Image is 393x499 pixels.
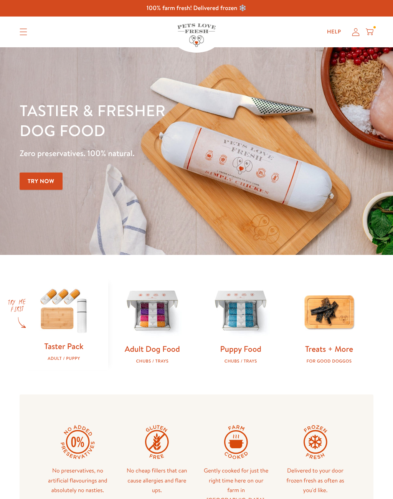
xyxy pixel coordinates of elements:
[125,343,180,354] a: Adult Dog Food
[13,22,33,42] summary: Translation missing: en.sections.header.menu
[44,341,83,352] a: Taster Pack
[177,23,216,47] img: Pets Love Fresh
[282,466,348,495] p: Delivered to your door frozen fresh as often as you'd like.
[20,173,63,190] a: Try Now
[124,466,190,495] p: No cheap fillers that can cause allergies and flare ups.
[209,359,272,364] div: Chubs / Trays
[44,466,111,495] p: No preservatives, no artificial flavourings and absolutely no nasties.
[297,359,361,364] div: For good doggos
[20,100,255,140] h1: Tastier & fresher dog food
[305,343,353,354] a: Treats + More
[220,343,261,354] a: Puppy Food
[321,24,347,40] a: Help
[32,356,96,361] div: Adult / Puppy
[121,359,184,364] div: Chubs / Trays
[20,146,255,160] p: Zero preservatives. 100% natural.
